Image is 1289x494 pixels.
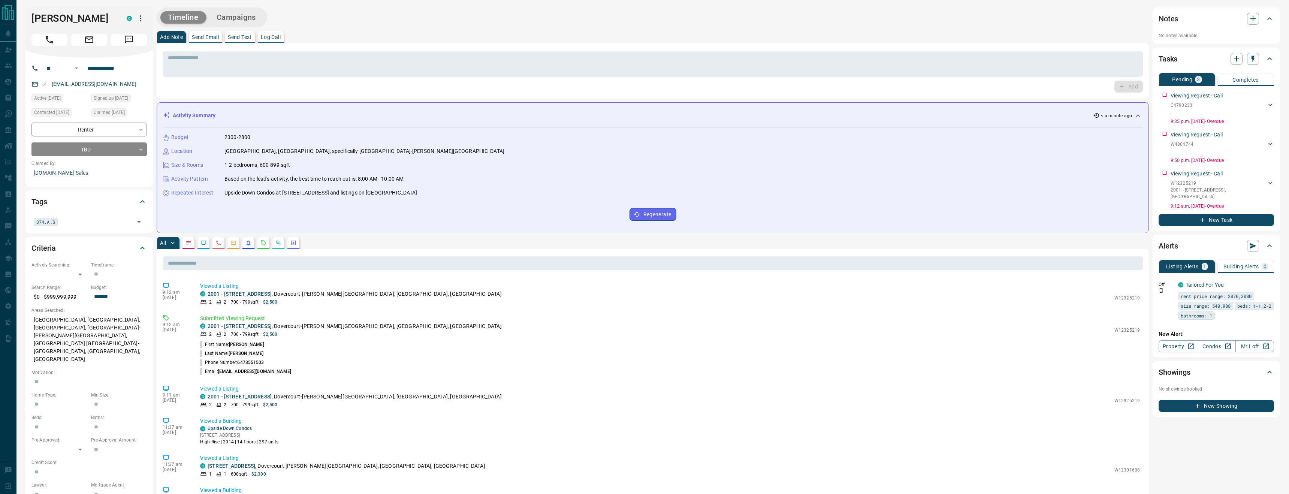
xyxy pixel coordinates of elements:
[163,462,189,467] p: 11:37 am
[163,290,189,295] p: 9:12 am
[1171,170,1223,178] p: Viewing Request - Call
[1114,397,1140,404] p: W12325219
[91,482,147,488] p: Mortgage Agent:
[224,161,290,169] p: 1-2 bedrooms, 600-899 sqft
[224,133,250,141] p: 2300-2800
[290,240,296,246] svg: Agent Actions
[224,331,226,338] p: 2
[163,398,189,403] p: [DATE]
[31,437,87,443] p: Pre-Approved:
[1171,92,1223,100] p: Viewing Request - Call
[173,112,215,120] p: Activity Summary
[251,471,266,478] p: $2,300
[208,463,255,469] a: [STREET_ADDRESS]
[31,242,56,254] h2: Criteria
[31,160,147,167] p: Claimed By:
[1203,264,1206,269] p: 1
[1159,237,1274,255] div: Alerts
[31,291,87,303] p: $0 - $999,999,999
[208,290,502,298] p: , Dovercourt-[PERSON_NAME][GEOGRAPHIC_DATA], [GEOGRAPHIC_DATA], [GEOGRAPHIC_DATA]
[228,34,252,40] p: Send Text
[163,295,189,300] p: [DATE]
[208,323,272,329] a: 2001 - [STREET_ADDRESS]
[41,82,46,87] svg: Email Valid
[31,307,147,314] p: Areas Searched:
[231,401,258,408] p: 700 - 799 sqft
[224,189,417,197] p: Upside Down Condos at [STREET_ADDRESS] and listings on [GEOGRAPHIC_DATA]
[31,142,147,156] div: TBD
[229,351,263,356] span: [PERSON_NAME]
[31,193,147,211] div: Tags
[200,291,205,296] div: condos.ca
[91,262,147,268] p: Timeframe:
[200,350,264,357] p: Last Name:
[208,426,252,431] a: Upside Down Condos
[111,34,147,46] span: Message
[1232,77,1259,82] p: Completed
[1159,330,1274,338] p: New Alert:
[163,322,189,327] p: 9:12 am
[1159,288,1164,293] svg: Push Notification Only
[260,240,266,246] svg: Requests
[1197,340,1235,352] a: Condos
[208,322,502,330] p: , Dovercourt-[PERSON_NAME][GEOGRAPHIC_DATA], [GEOGRAPHIC_DATA], [GEOGRAPHIC_DATA]
[209,299,212,305] p: 2
[1223,264,1259,269] p: Building Alerts
[224,401,226,408] p: 2
[1159,13,1178,25] h2: Notes
[1159,214,1274,226] button: New Task
[1101,112,1132,119] p: < a minute ago
[200,439,279,445] p: High-Rise | 2014 | 14 floors | 297 units
[171,161,203,169] p: Size & Rooms
[1178,282,1183,287] div: condos.ca
[200,426,205,431] div: condos.ca
[229,342,264,347] span: [PERSON_NAME]
[1171,203,1274,210] p: 9:12 a.m. [DATE] - Overdue
[200,314,1140,322] p: Submitted Viewing Request
[192,34,219,40] p: Send Email
[134,217,144,227] button: Open
[91,437,147,443] p: Pre-Approval Amount:
[1171,178,1274,202] div: W123252192001 - [STREET_ADDRESS],[GEOGRAPHIC_DATA]
[230,240,236,246] svg: Emails
[1181,312,1212,319] span: bathrooms: 1
[36,218,55,226] span: 374.A.S
[1171,180,1267,187] p: W12325219
[171,189,213,197] p: Repeated Interest
[91,392,147,398] p: Min Size:
[31,196,47,208] h2: Tags
[200,341,264,348] p: First Name:
[1172,77,1192,82] p: Pending
[1181,292,1252,300] span: rent price range: 2070,3080
[91,108,147,119] div: Fri Aug 14 2020
[245,240,251,246] svg: Listing Alerts
[34,94,61,102] span: Active [DATE]
[52,81,136,87] a: [EMAIL_ADDRESS][DOMAIN_NAME]
[163,425,189,430] p: 11:37 am
[91,94,147,105] div: Wed Jan 30 2019
[1159,400,1274,412] button: New Showing
[71,34,107,46] span: Email
[1159,281,1174,288] p: Off
[31,94,87,105] div: Thu Aug 14 2025
[218,369,291,374] span: [EMAIL_ADDRESS][DOMAIN_NAME]
[1171,131,1223,139] p: Viewing Request - Call
[209,401,212,408] p: 2
[224,147,504,155] p: [GEOGRAPHIC_DATA], [GEOGRAPHIC_DATA], specifically [GEOGRAPHIC_DATA]-[PERSON_NAME][GEOGRAPHIC_DATA]
[208,462,485,470] p: , Dovercourt-[PERSON_NAME][GEOGRAPHIC_DATA], [GEOGRAPHIC_DATA], [GEOGRAPHIC_DATA]
[261,34,281,40] p: Log Call
[1237,302,1271,310] span: beds: 1-1,2-2
[163,467,189,472] p: [DATE]
[200,432,279,439] p: [STREET_ADDRESS]
[200,394,205,399] div: condos.ca
[1114,327,1140,334] p: W12325219
[1171,141,1193,148] p: W4804744
[31,459,147,466] p: Credit Score:
[160,11,206,24] button: Timeline
[200,368,291,375] p: Email:
[1181,302,1231,310] span: size range: 540,988
[263,331,278,338] p: $2,500
[34,109,69,116] span: Contacted [DATE]
[200,282,1140,290] p: Viewed a Listing
[208,393,502,401] p: , Dovercourt-[PERSON_NAME][GEOGRAPHIC_DATA], [GEOGRAPHIC_DATA], [GEOGRAPHIC_DATA]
